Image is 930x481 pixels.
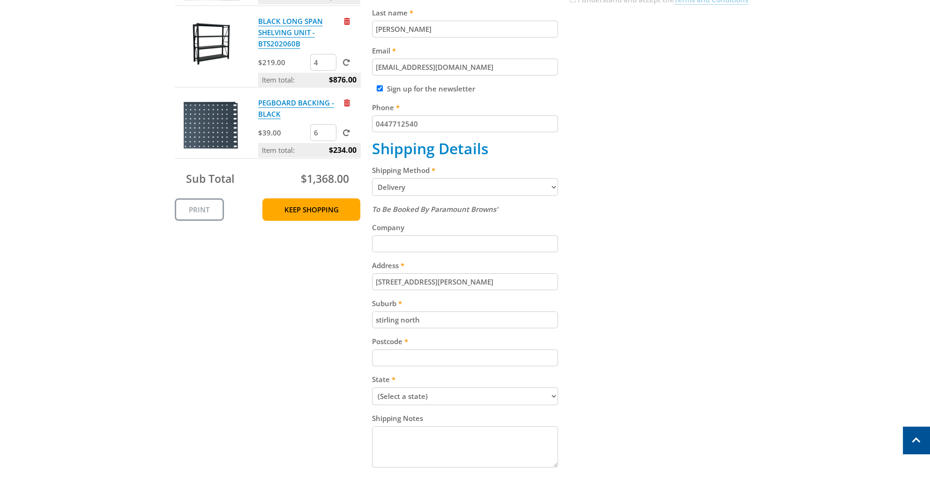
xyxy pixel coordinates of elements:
[372,260,558,271] label: Address
[184,15,240,72] img: BLACK LONG SPAN SHELVING UNIT - BTS202060B
[258,143,360,157] p: Item total:
[262,198,360,221] a: Keep Shopping
[372,102,558,113] label: Phone
[372,59,558,75] input: Please enter your email address.
[186,171,234,186] span: Sub Total
[372,165,558,176] label: Shipping Method
[184,97,240,153] img: PEGBOARD BACKING - BLACK
[372,7,558,18] label: Last name
[258,98,334,119] a: PEGBOARD BACKING - BLACK
[372,45,558,56] label: Email
[344,16,350,26] a: Remove from cart
[372,349,558,366] input: Please enter your postcode.
[258,16,323,49] a: BLACK LONG SPAN SHELVING UNIT - BTS202060B
[372,140,558,158] h2: Shipping Details
[372,298,558,309] label: Suburb
[258,57,308,68] p: $219.00
[372,115,558,132] input: Please enter your telephone number.
[258,127,308,138] p: $39.00
[387,84,475,93] label: Sign up for the newsletter
[344,98,350,107] a: Remove from cart
[372,222,558,233] label: Company
[301,171,349,186] span: $1,368.00
[372,273,558,290] input: Please enter your address.
[372,387,558,405] select: Please select your state.
[372,311,558,328] input: Please enter your suburb.
[372,413,558,424] label: Shipping Notes
[372,336,558,347] label: Postcode
[372,374,558,385] label: State
[175,198,224,221] a: Print
[329,73,357,87] span: $876.00
[372,204,498,214] em: To Be Booked By Paramount Browns'
[372,21,558,38] input: Please enter your last name.
[329,143,357,157] span: $234.00
[372,178,558,196] select: Please select a shipping method.
[258,73,360,87] p: Item total:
